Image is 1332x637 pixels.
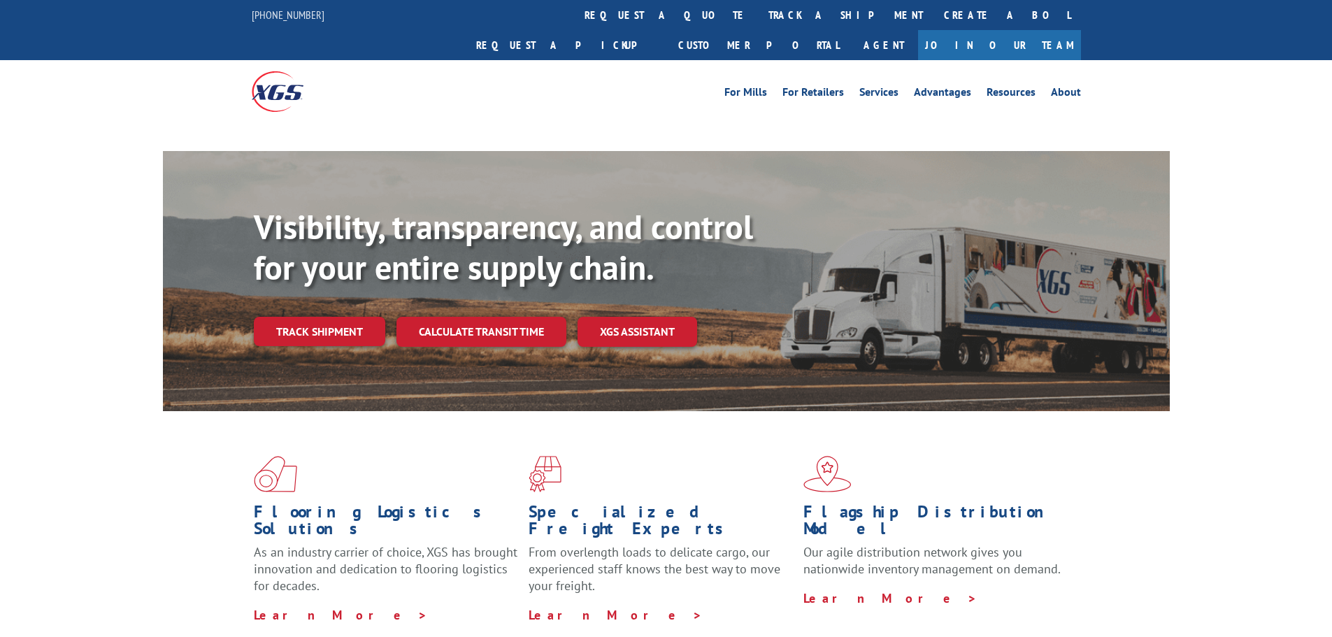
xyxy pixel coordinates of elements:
[914,87,971,102] a: Advantages
[987,87,1036,102] a: Resources
[918,30,1081,60] a: Join Our Team
[529,607,703,623] a: Learn More >
[529,544,793,606] p: From overlength loads to delicate cargo, our experienced staff knows the best way to move your fr...
[396,317,566,347] a: Calculate transit time
[466,30,668,60] a: Request a pickup
[254,456,297,492] img: xgs-icon-total-supply-chain-intelligence-red
[803,590,977,606] a: Learn More >
[529,503,793,544] h1: Specialized Freight Experts
[803,503,1068,544] h1: Flagship Distribution Model
[578,317,697,347] a: XGS ASSISTANT
[254,317,385,346] a: Track shipment
[724,87,767,102] a: For Mills
[254,205,753,289] b: Visibility, transparency, and control for your entire supply chain.
[254,544,517,594] span: As an industry carrier of choice, XGS has brought innovation and dedication to flooring logistics...
[529,456,561,492] img: xgs-icon-focused-on-flooring-red
[803,456,852,492] img: xgs-icon-flagship-distribution-model-red
[803,544,1061,577] span: Our agile distribution network gives you nationwide inventory management on demand.
[254,503,518,544] h1: Flooring Logistics Solutions
[859,87,898,102] a: Services
[668,30,850,60] a: Customer Portal
[252,8,324,22] a: [PHONE_NUMBER]
[782,87,844,102] a: For Retailers
[1051,87,1081,102] a: About
[850,30,918,60] a: Agent
[254,607,428,623] a: Learn More >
